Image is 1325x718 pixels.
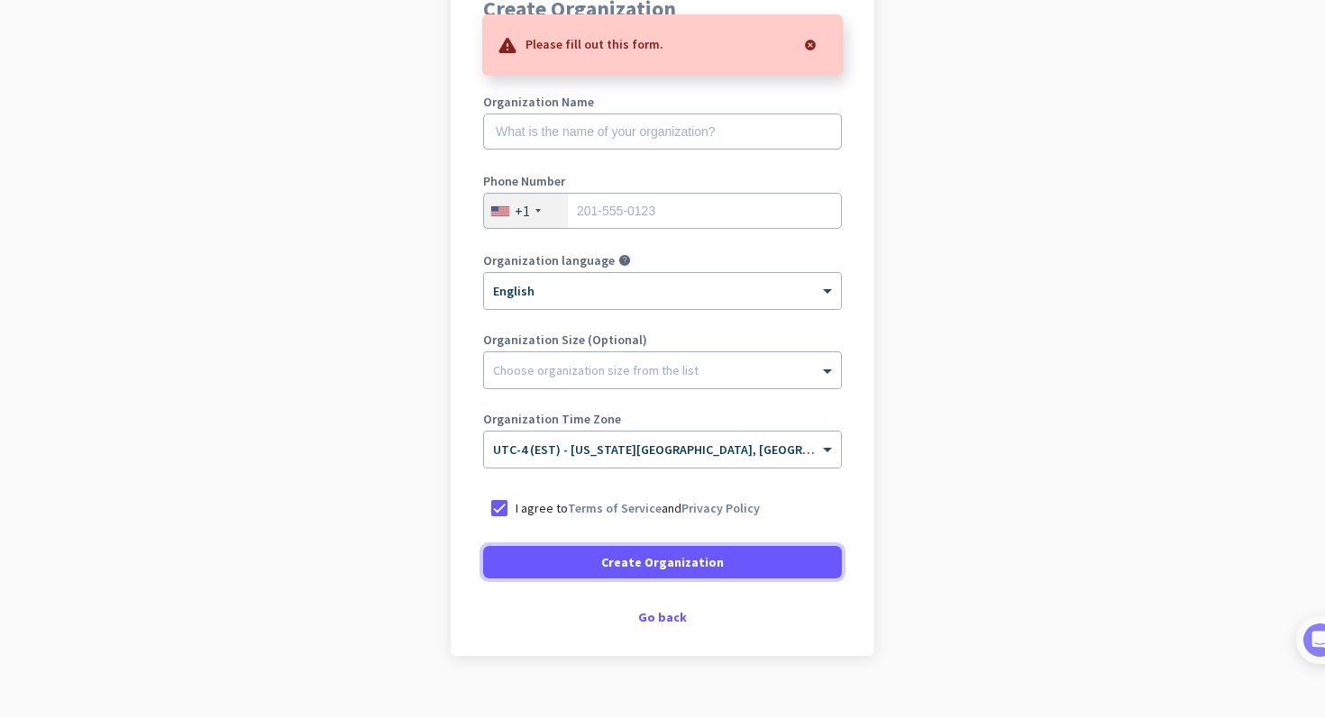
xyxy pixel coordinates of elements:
input: What is the name of your organization? [483,114,842,150]
span: Create Organization [601,553,724,571]
p: I agree to and [516,499,760,517]
a: Privacy Policy [681,500,760,516]
label: Organization Time Zone [483,413,842,425]
input: 201-555-0123 [483,193,842,229]
label: Organization Size (Optional) [483,333,842,346]
button: Create Organization [483,546,842,578]
div: Go back [483,611,842,623]
label: Organization language [483,254,615,267]
label: Organization Name [483,95,842,108]
p: Please fill out this form. [525,34,663,52]
a: Terms of Service [568,500,662,516]
div: +1 [515,202,530,220]
label: Phone Number [483,175,842,187]
i: help [618,254,631,267]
